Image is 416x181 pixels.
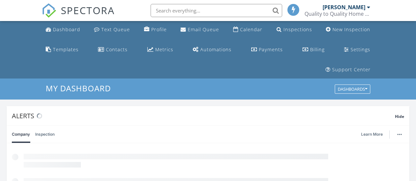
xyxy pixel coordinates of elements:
div: Profile [151,26,167,33]
a: Dashboard [43,24,83,36]
span: SPECTORA [61,3,115,17]
a: Automations (Basic) [190,44,234,56]
div: Settings [351,46,370,53]
img: ellipsis-632cfdd7c38ec3a7d453.svg [397,134,402,135]
a: Support Center [323,64,373,76]
a: Billing [300,44,327,56]
div: Text Queue [101,26,130,33]
a: Company [12,126,30,143]
div: Automations [200,46,232,53]
div: Contacts [106,46,128,53]
a: Inspection [35,126,55,143]
a: Company Profile [141,24,169,36]
a: Calendar [231,24,265,36]
a: Text Queue [91,24,133,36]
div: [PERSON_NAME] [323,4,365,11]
a: SPECTORA [42,9,115,23]
a: New Inspection [323,24,373,36]
span: Hide [395,114,404,119]
div: Payments [259,46,283,53]
div: Quality to Quality Home Services & Inspections [305,11,370,17]
a: Inspections [274,24,315,36]
div: Templates [53,46,79,53]
a: Contacts [95,44,130,56]
div: New Inspection [332,26,370,33]
div: Billing [310,46,325,53]
a: Payments [249,44,285,56]
a: Settings [341,44,373,56]
div: Alerts [12,111,395,120]
span: My Dashboard [46,83,111,94]
a: Learn More [361,131,387,138]
a: Email Queue [178,24,222,36]
div: Dashboard [53,26,80,33]
div: Metrics [155,46,173,53]
div: Email Queue [188,26,219,33]
button: Dashboards [335,85,370,94]
div: Inspections [283,26,312,33]
a: Metrics [145,44,176,56]
div: Calendar [240,26,262,33]
a: Templates [43,44,81,56]
img: The Best Home Inspection Software - Spectora [42,3,56,18]
input: Search everything... [151,4,282,17]
div: Dashboards [338,87,367,92]
div: Support Center [332,66,371,73]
